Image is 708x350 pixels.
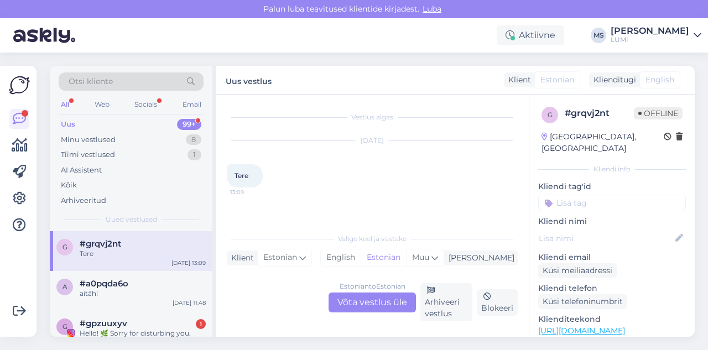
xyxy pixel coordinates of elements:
[180,97,204,112] div: Email
[420,283,472,321] div: Arhiveeri vestlus
[227,234,518,244] div: Valige keel ja vastake
[61,195,106,206] div: Arhiveeritud
[80,318,127,328] span: #gpzuuxyv
[548,111,553,119] span: g
[538,164,686,174] div: Kliendi info
[235,171,248,180] span: Tere
[227,252,254,264] div: Klient
[61,149,115,160] div: Tiimi vestlused
[538,252,686,263] p: Kliendi email
[645,74,674,86] span: English
[263,252,297,264] span: Estonian
[340,281,405,291] div: Estonian to Estonian
[591,28,606,43] div: MS
[538,195,686,211] input: Lisa tag
[9,75,30,96] img: Askly Logo
[196,319,206,329] div: 1
[611,27,689,35] div: [PERSON_NAME]
[538,181,686,192] p: Kliendi tag'id
[634,107,683,119] span: Offline
[227,135,518,145] div: [DATE]
[321,249,361,266] div: English
[69,76,113,87] span: Otsi kliente
[63,322,67,331] span: g
[226,72,272,87] label: Uus vestlus
[173,299,206,307] div: [DATE] 11:48
[61,134,116,145] div: Minu vestlused
[412,252,429,262] span: Muu
[227,112,518,122] div: Vestlus algas
[132,97,159,112] div: Socials
[80,239,121,249] span: #grqvj2nt
[542,131,664,154] div: [GEOGRAPHIC_DATA], [GEOGRAPHIC_DATA]
[419,4,445,14] span: Luba
[565,107,634,120] div: # grqvj2nt
[539,232,673,244] input: Lisa nimi
[611,27,701,44] a: [PERSON_NAME]LUMI
[61,165,102,176] div: AI Assistent
[538,326,625,336] a: [URL][DOMAIN_NAME]
[538,283,686,294] p: Kliendi telefon
[59,97,71,112] div: All
[538,216,686,227] p: Kliendi nimi
[538,294,627,309] div: Küsi telefoninumbrit
[477,289,518,316] div: Blokeeri
[61,119,75,130] div: Uus
[80,279,128,289] span: #a0pqda6o
[61,180,77,191] div: Kõik
[177,119,201,130] div: 99+
[186,134,201,145] div: 8
[589,74,636,86] div: Klienditugi
[63,243,67,251] span: g
[444,252,514,264] div: [PERSON_NAME]
[230,188,272,196] span: 13:09
[329,292,416,312] div: Võta vestlus üle
[92,97,112,112] div: Web
[540,74,574,86] span: Estonian
[497,25,564,45] div: Aktiivne
[504,74,531,86] div: Klient
[80,249,206,259] div: Tere
[106,215,157,224] span: Uued vestlused
[80,328,206,348] div: Hello! 🌿 Sorry for disturbing you. We’d like to invite your formulators to an exclusive webinar f...
[80,289,206,299] div: aitäh!
[188,149,201,160] div: 1
[361,249,406,266] div: Estonian
[63,283,67,291] span: a
[538,263,617,278] div: Küsi meiliaadressi
[171,259,206,267] div: [DATE] 13:09
[611,35,689,44] div: LUMI
[538,314,686,325] p: Klienditeekond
